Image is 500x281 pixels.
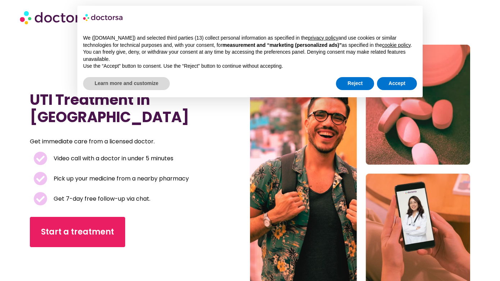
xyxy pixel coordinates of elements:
p: We ([DOMAIN_NAME]) and selected third parties (13) collect personal information as specified in t... [83,35,417,49]
a: privacy policy [308,35,338,41]
a: cookie policy [382,42,410,48]
a: Start a treatment [30,217,125,247]
button: Reject [336,77,374,90]
img: logo [83,12,123,23]
p: You can freely give, deny, or withdraw your consent at any time by accessing the preferences pane... [83,49,417,63]
button: Learn more and customize [83,77,170,90]
span: Video call with a doctor in under 5 minutes [52,153,173,164]
span: Pick up your medicine from a nearby pharmacy [52,174,189,184]
span: Get 7-day free follow-up via chat. [52,194,150,204]
p: Get immediate care from a licensed doctor. [30,137,200,147]
p: Use the “Accept” button to consent. Use the “Reject” button to continue without accepting. [83,63,417,70]
button: Accept [377,77,417,90]
h1: UTI Treatment in [GEOGRAPHIC_DATA] [30,91,217,126]
span: Start a treatment [41,226,114,238]
strong: measurement and “marketing (personalized ads)” [223,42,342,48]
